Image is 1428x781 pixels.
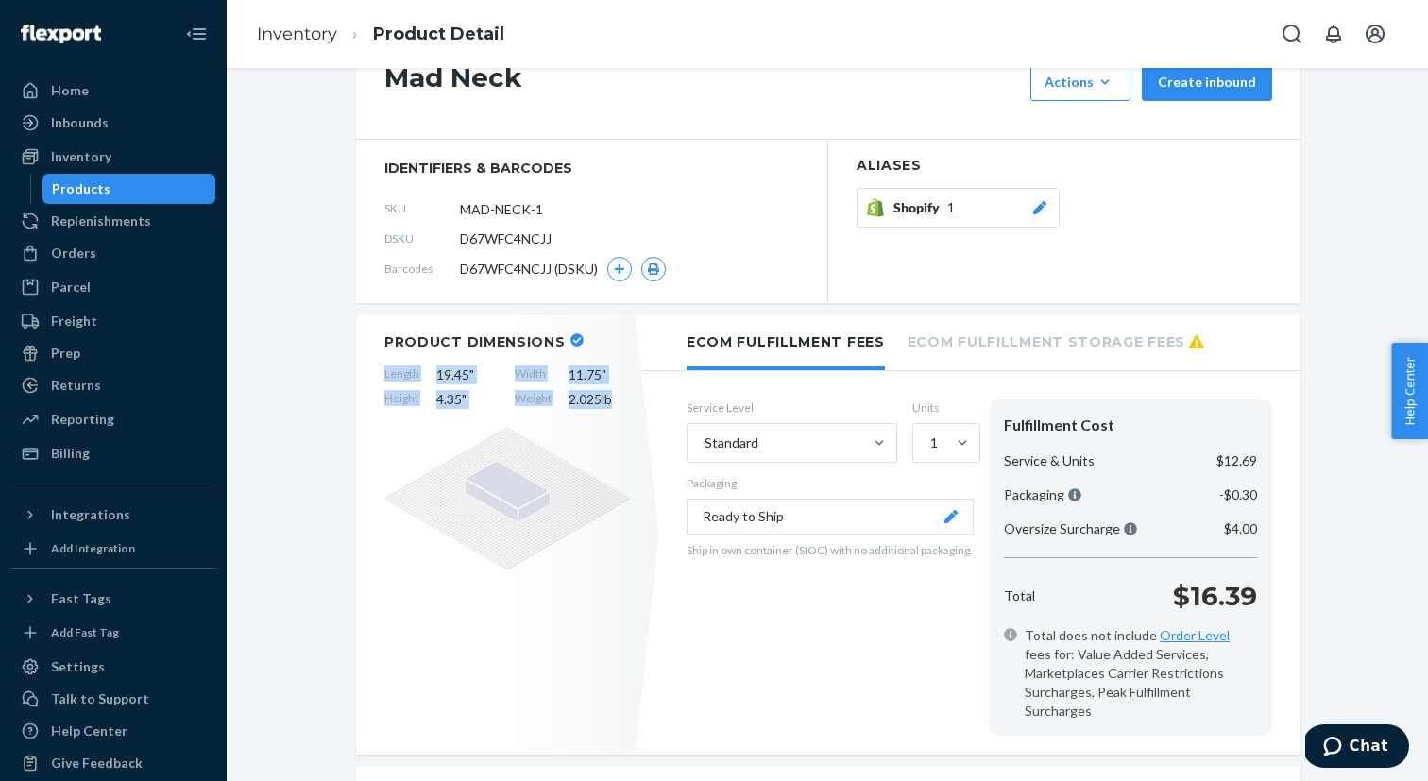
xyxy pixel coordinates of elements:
span: 2.025 lb [569,390,630,409]
a: Add Integration [11,537,215,560]
span: D67WFC4NCJJ [460,229,552,248]
a: Add Fast Tag [11,621,215,644]
span: DSKU [384,230,460,246]
div: 1 [930,433,938,452]
div: Fast Tags [51,589,111,608]
div: Give Feedback [51,754,143,773]
a: Products [42,174,216,204]
a: Replenishments [11,206,215,236]
a: Reporting [11,404,215,434]
button: Actions [1030,63,1130,101]
button: Create inbound [1142,63,1272,101]
a: Freight [11,306,215,336]
div: Integrations [51,505,130,524]
ol: breadcrumbs [242,7,519,62]
p: Packaging [687,475,974,491]
span: D67WFC4NCJJ (DSKU) [460,260,598,279]
button: Close Navigation [178,15,215,53]
button: Ready to Ship [687,499,974,535]
span: Length [384,365,419,384]
li: Ecom Fulfillment Storage Fees [908,314,1204,366]
button: Shopify1 [857,188,1060,228]
a: Order Level [1160,627,1230,643]
div: Actions [1045,73,1116,92]
div: Billing [51,444,90,463]
p: Packaging [1004,485,1081,504]
a: Help Center [11,716,215,746]
p: $12.69 [1216,451,1257,470]
div: Prep [51,344,80,363]
div: Add Integration [51,540,135,556]
div: Settings [51,657,105,676]
a: Settings [11,652,215,682]
p: -$0.30 [1219,485,1257,504]
span: Total does not include fees for: Value Added Services, Marketplaces Carrier Restrictions Surcharg... [1025,626,1257,721]
iframe: Opens a widget where you can chat to one of our agents [1305,724,1409,772]
p: $4.00 [1224,519,1257,538]
span: identifiers & barcodes [384,159,799,178]
a: Inventory [257,24,337,44]
button: Integrations [11,500,215,530]
button: Open notifications [1315,15,1352,53]
div: Standard [705,433,758,452]
p: Total [1004,586,1035,605]
div: Talk to Support [51,689,149,708]
span: " [462,391,467,407]
span: 11.75 [569,365,630,384]
button: Fast Tags [11,584,215,614]
button: Open account menu [1356,15,1394,53]
label: Units [912,399,974,416]
span: Barcodes [384,261,460,277]
span: 4.35 [436,390,498,409]
h2: Aliases [857,159,1272,173]
span: SKU [384,200,460,216]
a: Returns [11,370,215,400]
div: Orders [51,244,96,263]
div: Help Center [51,722,127,740]
div: Fulfillment Cost [1004,415,1257,436]
button: Open Search Box [1273,15,1311,53]
div: Replenishments [51,212,151,230]
input: Standard [703,433,705,452]
p: Service & Units [1004,451,1095,470]
span: Height [384,390,419,409]
a: Billing [11,438,215,468]
h1: Mad Neck [384,63,1021,101]
span: Weight [515,390,552,409]
button: Help Center [1391,343,1428,439]
div: Add Fast Tag [51,624,119,640]
div: Home [51,81,89,100]
a: Home [11,76,215,106]
span: 1 [947,198,955,217]
div: Products [52,179,110,198]
span: " [469,366,474,382]
img: Flexport logo [21,25,101,43]
p: Oversize Surcharge [1004,519,1137,538]
input: 1 [928,433,930,452]
span: 19.45 [436,365,498,384]
div: Parcel [51,278,91,297]
p: $16.39 [1173,577,1257,615]
p: Ship in own container (SIOC) with no additional packaging. [687,542,974,558]
label: Service Level [687,399,897,416]
div: Inbounds [51,113,109,132]
a: Parcel [11,272,215,302]
button: Talk to Support [11,684,215,714]
div: Returns [51,376,101,395]
div: Reporting [51,410,114,429]
div: Inventory [51,147,111,166]
a: Product Detail [373,24,504,44]
a: Orders [11,238,215,268]
span: Width [515,365,552,384]
span: Shopify [893,198,947,217]
button: Give Feedback [11,748,215,778]
a: Inbounds [11,108,215,138]
span: " [602,366,606,382]
a: Inventory [11,142,215,172]
h2: Product Dimensions [384,333,566,350]
a: Prep [11,338,215,368]
div: Freight [51,312,97,331]
li: Ecom Fulfillment Fees [687,314,885,370]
